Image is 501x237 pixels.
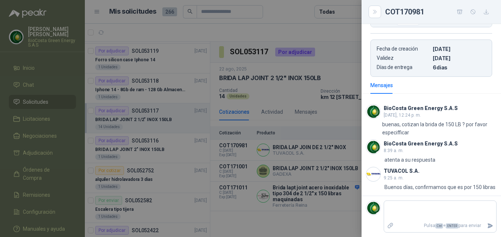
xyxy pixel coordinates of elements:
[384,175,404,181] span: 9:25 a. m.
[370,7,379,16] button: Close
[382,120,497,137] p: buenas, cotizan la brida de 150 LB ? por favor especifficar
[366,140,380,154] img: Company Logo
[433,64,486,71] p: 6 dias
[370,81,393,89] div: Mensajes
[384,183,495,191] p: Buenos días, confirmamos que es por 150 libras
[384,142,458,146] h3: BioCosta Green Energy S.A.S
[384,113,421,118] span: [DATE], 12:24 p. m.
[366,167,380,181] img: Company Logo
[433,46,486,52] p: [DATE]
[366,201,380,215] img: Company Logo
[377,46,430,52] p: Fecha de creación
[377,55,430,61] p: Validez
[384,148,404,153] span: 8:39 a. m.
[366,104,380,118] img: Company Logo
[433,55,486,61] p: [DATE]
[384,156,435,164] p: atenta a su respuesta
[385,6,492,18] div: COT170981
[446,223,459,229] span: ENTER
[384,219,397,232] label: Adjuntar archivos
[435,223,443,229] span: Ctrl
[484,219,496,232] button: Enviar
[397,219,484,232] p: Pulsa + para enviar
[377,64,430,71] p: Días de entrega
[384,169,419,173] h3: TUVACOL S.A.
[384,106,458,110] h3: BioCosta Green Energy S.A.S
